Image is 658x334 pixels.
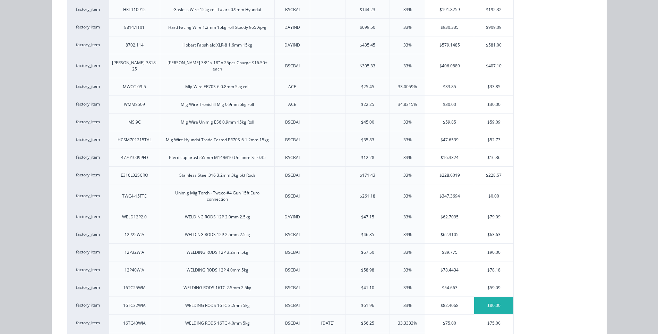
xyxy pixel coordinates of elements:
div: $62.3105 [425,226,474,243]
div: $59.09 [474,279,513,297]
div: WELD12P2.0 [122,214,147,220]
div: $228.57 [474,167,513,184]
div: DAYIND [284,24,300,31]
div: 12P32WIA [125,249,144,256]
div: BSCBAI [285,193,300,199]
div: 33% [403,7,412,13]
div: $78.4434 [425,261,474,279]
div: $192.32 [474,1,513,18]
div: Pferd cup brush 65mm M14/M10 Uni bore ST 0.35 [169,155,266,161]
div: $59.85 [425,114,474,131]
div: $16.36 [474,149,513,166]
div: $41.10 [361,285,374,291]
div: factory_item [67,95,109,113]
div: BSCBAI [285,119,300,125]
div: $75.00 [474,315,513,332]
div: 33% [403,267,412,273]
div: factory_item [67,18,109,36]
div: $67.50 [361,249,374,256]
div: BSCBAI [285,63,300,69]
div: $144.23 [360,7,375,13]
div: Gasless Wire 15kg roll Talarc 0.9mm Hyundai [173,7,261,13]
div: Mig Wire Tronicfill Mig 0.9mm 5kg roll [181,101,254,108]
div: $30.00 [474,96,513,113]
div: $581.00 [474,36,513,54]
div: $59.09 [474,114,513,131]
div: $35.83 [361,137,374,143]
div: BSCBAI [285,249,300,256]
div: $90.00 [474,244,513,261]
div: $347.3694 [425,184,474,208]
div: BSCBAI [285,302,300,309]
div: $909.09 [474,19,513,36]
div: $75.00 [425,315,474,332]
div: $699.50 [360,24,375,31]
div: factory_item [67,131,109,149]
div: [PERSON_NAME]-3818-25 [112,60,157,72]
div: WELDING RODS 12P 3.2mm 5kg [187,249,248,256]
div: 8814.1101 [124,24,145,31]
div: $63.63 [474,226,513,243]
div: $82.4068 [425,297,474,314]
div: factory_item [67,184,109,208]
div: Hobart Fabshield XLR-8 1.6mm 15kg [182,42,252,48]
div: BSCBAI [285,172,300,178]
div: factory_item [67,78,109,95]
div: $54.663 [425,279,474,297]
div: $62.7095 [425,208,474,226]
div: ACE [288,101,296,108]
div: WELDING RODS 12P 4.0mm 5kg [187,267,248,273]
div: factory_item [67,113,109,131]
div: BSCBAI [285,320,300,326]
div: $579.1485 [425,36,474,54]
div: factory_item [67,166,109,184]
div: factory_item [67,149,109,166]
div: 33% [403,42,412,48]
div: [DATE] [321,320,334,326]
div: $25.45 [361,84,374,90]
div: BSCBAI [285,267,300,273]
div: factory_item [67,54,109,78]
div: $47.15 [361,214,374,220]
div: BSCBAI [285,137,300,143]
div: factory_item [67,1,109,18]
div: WELDING RODS 16TC 3.2mm 5kg [185,302,250,309]
div: $47.6539 [425,131,474,149]
div: Stainless Steel 316 3.2mm 3kg pkt Rods [179,172,256,178]
div: $305.33 [360,63,375,69]
div: 12P40WIA [125,267,144,273]
div: $171.43 [360,172,375,178]
div: BSCBAI [285,7,300,13]
div: $79.09 [474,208,513,226]
div: 33% [403,193,412,199]
div: MWCC-09-5 [123,84,146,90]
div: $89.775 [425,244,474,261]
div: 33% [403,119,412,125]
div: factory_item [67,261,109,279]
div: $261.18 [360,193,375,199]
div: BSCBAI [285,232,300,238]
div: 8702.114 [126,42,144,48]
div: 33% [403,232,412,238]
div: TWC4-15FTE [122,193,147,199]
div: $33.85 [425,78,474,95]
div: 33% [403,302,412,309]
div: $78.18 [474,261,513,279]
div: 16TC32WIA [123,302,146,309]
div: $435.45 [360,42,375,48]
div: factory_item [67,226,109,243]
div: $12.28 [361,155,374,161]
div: $58.98 [361,267,374,273]
div: $61.96 [361,302,374,309]
div: $406.0889 [425,54,474,78]
div: 33% [403,285,412,291]
div: $33.85 [474,78,513,95]
div: 33% [403,172,412,178]
div: factory_item [67,297,109,314]
div: $30.00 [425,96,474,113]
div: $930.335 [425,19,474,36]
div: 33% [403,249,412,256]
div: $80.00 [474,297,513,314]
div: factory_item [67,314,109,332]
div: $191.8259 [425,1,474,18]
